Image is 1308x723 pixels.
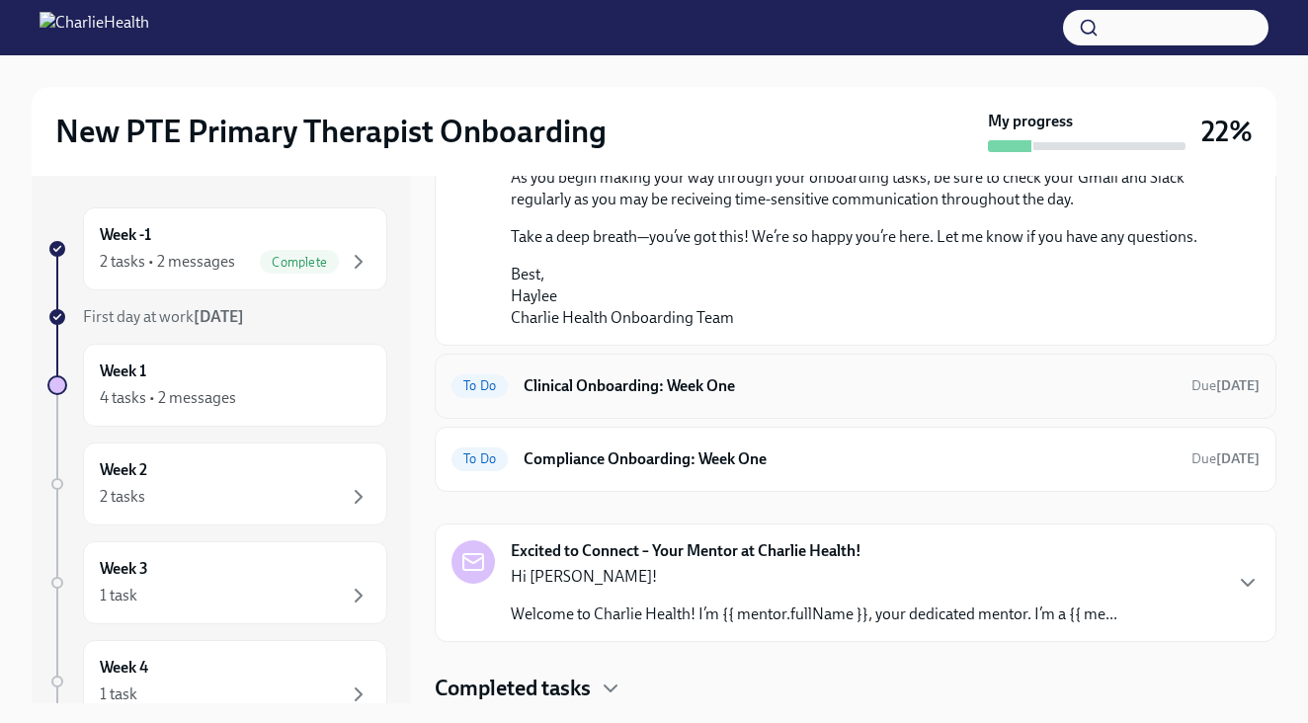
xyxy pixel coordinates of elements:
[47,306,387,328] a: First day at work[DATE]
[524,448,1176,470] h6: Compliance Onboarding: Week One
[511,167,1228,210] p: As you begin making your way through your onboarding tasks, be sure to check your Gmail and Slack...
[451,370,1260,402] a: To DoClinical Onboarding: Week OneDue[DATE]
[435,674,1276,703] div: Completed tasks
[100,558,148,580] h6: Week 3
[1201,114,1253,149] h3: 22%
[100,361,146,382] h6: Week 1
[100,683,137,705] div: 1 task
[988,111,1073,132] strong: My progress
[511,566,1117,588] p: Hi [PERSON_NAME]!
[47,207,387,290] a: Week -12 tasks • 2 messagesComplete
[511,226,1228,248] p: Take a deep breath—you’ve got this! We’re so happy you’re here. Let me know if you have any quest...
[451,451,508,466] span: To Do
[55,112,607,151] h2: New PTE Primary Therapist Onboarding
[451,443,1260,475] a: To DoCompliance Onboarding: Week OneDue[DATE]
[511,540,861,562] strong: Excited to Connect – Your Mentor at Charlie Health!
[100,585,137,606] div: 1 task
[47,640,387,723] a: Week 41 task
[524,375,1176,397] h6: Clinical Onboarding: Week One
[1191,450,1260,467] span: Due
[47,344,387,427] a: Week 14 tasks • 2 messages
[1216,450,1260,467] strong: [DATE]
[100,657,148,679] h6: Week 4
[47,442,387,525] a: Week 22 tasks
[511,264,1228,329] p: Best, Haylee Charlie Health Onboarding Team
[1216,377,1260,394] strong: [DATE]
[83,307,244,326] span: First day at work
[100,224,151,246] h6: Week -1
[435,674,591,703] h4: Completed tasks
[100,251,235,273] div: 2 tasks • 2 messages
[1191,449,1260,468] span: September 20th, 2025 07:00
[194,307,244,326] strong: [DATE]
[1191,377,1260,394] span: Due
[1191,376,1260,395] span: September 20th, 2025 07:00
[451,378,508,393] span: To Do
[40,12,149,43] img: CharlieHealth
[100,486,145,508] div: 2 tasks
[47,541,387,624] a: Week 31 task
[511,603,1117,625] p: Welcome to Charlie Health! I’m {{ mentor.fullName }}, your dedicated mentor. I’m a {{ me...
[100,387,236,409] div: 4 tasks • 2 messages
[100,459,147,481] h6: Week 2
[260,255,339,270] span: Complete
